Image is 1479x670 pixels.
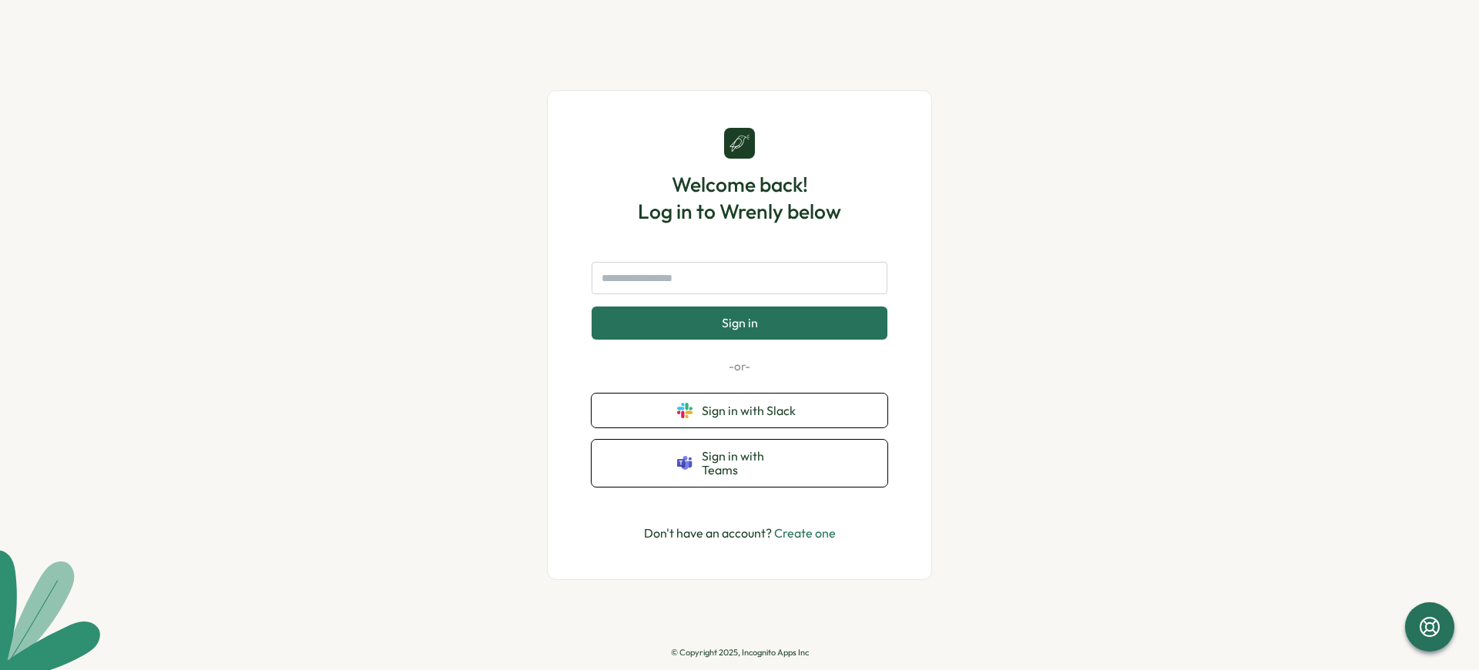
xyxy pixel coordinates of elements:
[592,440,887,487] button: Sign in with Teams
[722,316,758,330] span: Sign in
[592,307,887,339] button: Sign in
[774,525,836,541] a: Create one
[671,648,809,658] p: © Copyright 2025, Incognito Apps Inc
[592,358,887,375] p: -or-
[702,404,802,417] span: Sign in with Slack
[644,524,836,543] p: Don't have an account?
[702,449,802,477] span: Sign in with Teams
[592,394,887,427] button: Sign in with Slack
[638,171,841,225] h1: Welcome back! Log in to Wrenly below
